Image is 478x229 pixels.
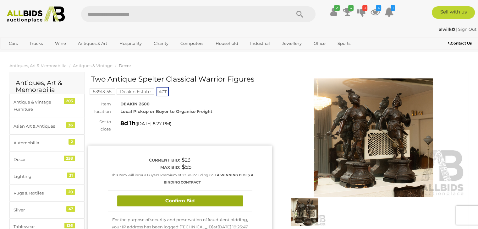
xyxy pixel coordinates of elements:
img: Two Antique Spelter Classical Warrior Figures [282,78,466,197]
a: Deakin Estate [117,89,154,94]
strong: Local Pickup or Buyer to Organise Freight [120,109,212,114]
div: 31 [67,173,75,178]
div: Current bid: [108,157,180,164]
div: Silver [14,206,65,214]
div: Rugs & Textiles [14,189,65,197]
div: Asian Art & Antiques [14,123,65,130]
a: Rugs & Textiles 20 [9,185,85,201]
i: ✔ [334,5,340,11]
a: Asian Art & Antiques 36 [9,118,85,135]
a: Sign Out [458,27,476,32]
a: Wine [51,38,70,49]
a: Office [310,38,330,49]
a: 4 [343,6,352,18]
span: [DATE] 8:27 PM [137,121,170,126]
div: Automobilia [14,139,65,146]
div: 126 [64,223,75,228]
a: Sports [333,38,354,49]
a: Automobilia 2 [9,135,85,151]
a: Silver 47 [9,202,85,218]
mark: Deakin Estate [117,88,154,95]
div: 2 [69,139,75,145]
span: ( ) [135,121,171,126]
strong: DEAKIN 2600 [120,101,150,106]
h1: Two Antique Spelter Classical Warrior Figures [91,75,271,83]
a: Charity [150,38,173,49]
a: [GEOGRAPHIC_DATA] [5,49,58,59]
a: Antiques & Art [74,38,111,49]
strong: alwilk [439,27,455,32]
img: Allbids.com.au [3,6,68,23]
img: Two Antique Spelter Classical Warrior Figures [283,198,326,226]
a: Antiques, Art & Memorabilia [9,63,67,68]
i: 4 [348,5,354,11]
a: Contact Us [448,40,473,47]
small: This Item will incur a Buyer's Premium of 22.5% including GST. [111,173,253,184]
button: Search [284,6,316,22]
b: Contact Us [448,41,472,45]
i: 1 [391,5,395,11]
i: 3 [362,5,367,11]
div: Decor [14,156,65,163]
span: $55 [182,163,191,170]
a: Antiques & Vintage [73,63,113,68]
a: Household [212,38,242,49]
a: Lighting 31 [9,168,85,185]
a: Hospitality [115,38,146,49]
h2: Antiques, Art & Memorabilia [16,79,78,93]
a: Industrial [246,38,274,49]
a: Jewellery [278,38,305,49]
span: | [456,27,457,32]
strong: 8d 1h [120,120,135,127]
a: Sell with us [432,6,475,19]
a: alwilk [439,27,456,32]
div: Antique & Vintage Furniture [14,99,65,113]
div: 20 [66,189,75,195]
i: 4 [376,5,381,11]
div: Max bid: [108,164,180,171]
a: Cars [5,38,22,49]
a: Trucks [25,38,47,49]
div: 47 [66,206,75,212]
a: Decor 258 [9,151,85,168]
div: 203 [64,98,75,104]
button: Confirm Bid [117,195,243,206]
div: Lighting [14,173,65,180]
div: 258 [64,156,75,161]
a: Computers [176,38,207,49]
a: 53913-55 [90,89,115,94]
a: 4 [370,6,380,18]
span: ACT [157,87,169,96]
div: 36 [66,122,75,128]
div: Set to close [83,118,116,133]
a: 1 [384,6,393,18]
span: $23 [182,157,190,163]
div: Item location [83,100,116,115]
a: ✔ [329,6,338,18]
a: Antique & Vintage Furniture 203 [9,94,85,118]
a: 3 [356,6,366,18]
mark: 53913-55 [90,88,115,95]
a: Decor [119,63,131,68]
